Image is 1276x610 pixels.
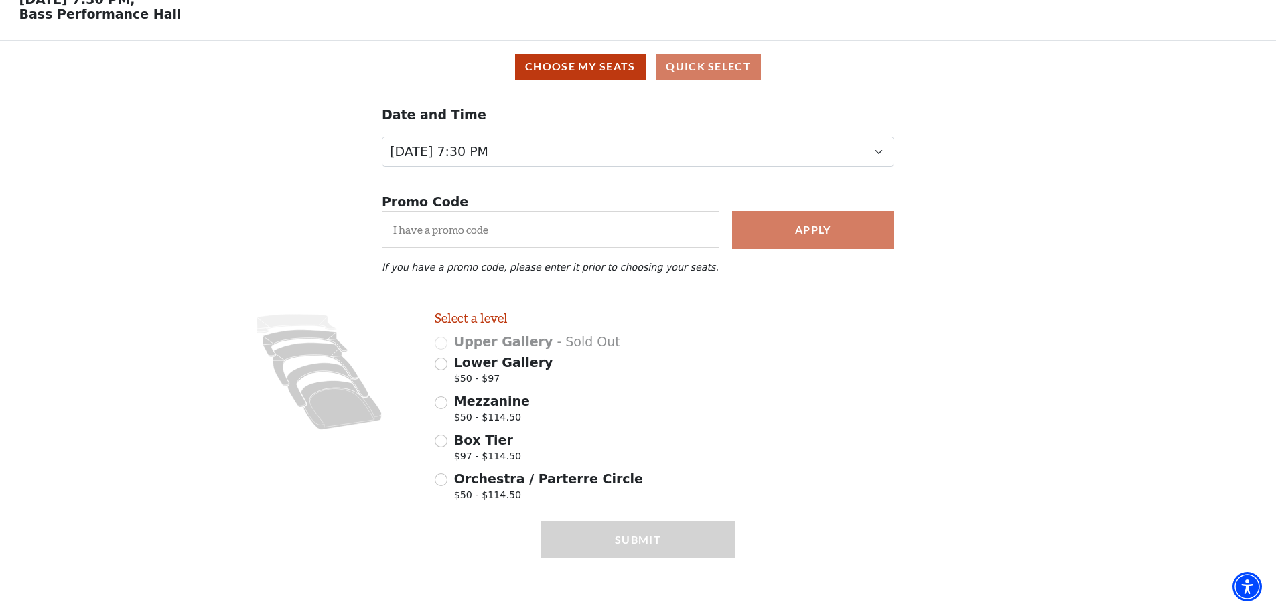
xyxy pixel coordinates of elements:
span: Upper Gallery [454,334,553,349]
h2: Select a level [435,311,735,326]
p: Date and Time [382,105,894,125]
span: $50 - $97 [454,372,553,390]
span: Mezzanine [454,394,530,408]
p: Promo Code [382,192,894,212]
span: $50 - $114.50 [454,488,643,506]
span: - Sold Out [557,334,620,349]
span: Orchestra / Parterre Circle [454,471,643,486]
input: I have a promo code [382,211,719,248]
p: If you have a promo code, please enter it prior to choosing your seats. [382,262,894,273]
button: Choose My Seats [515,54,646,80]
span: Lower Gallery [454,355,553,370]
span: Box Tier [454,433,513,447]
span: $97 - $114.50 [454,449,521,467]
div: Accessibility Menu [1232,572,1262,601]
span: $50 - $114.50 [454,410,530,429]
